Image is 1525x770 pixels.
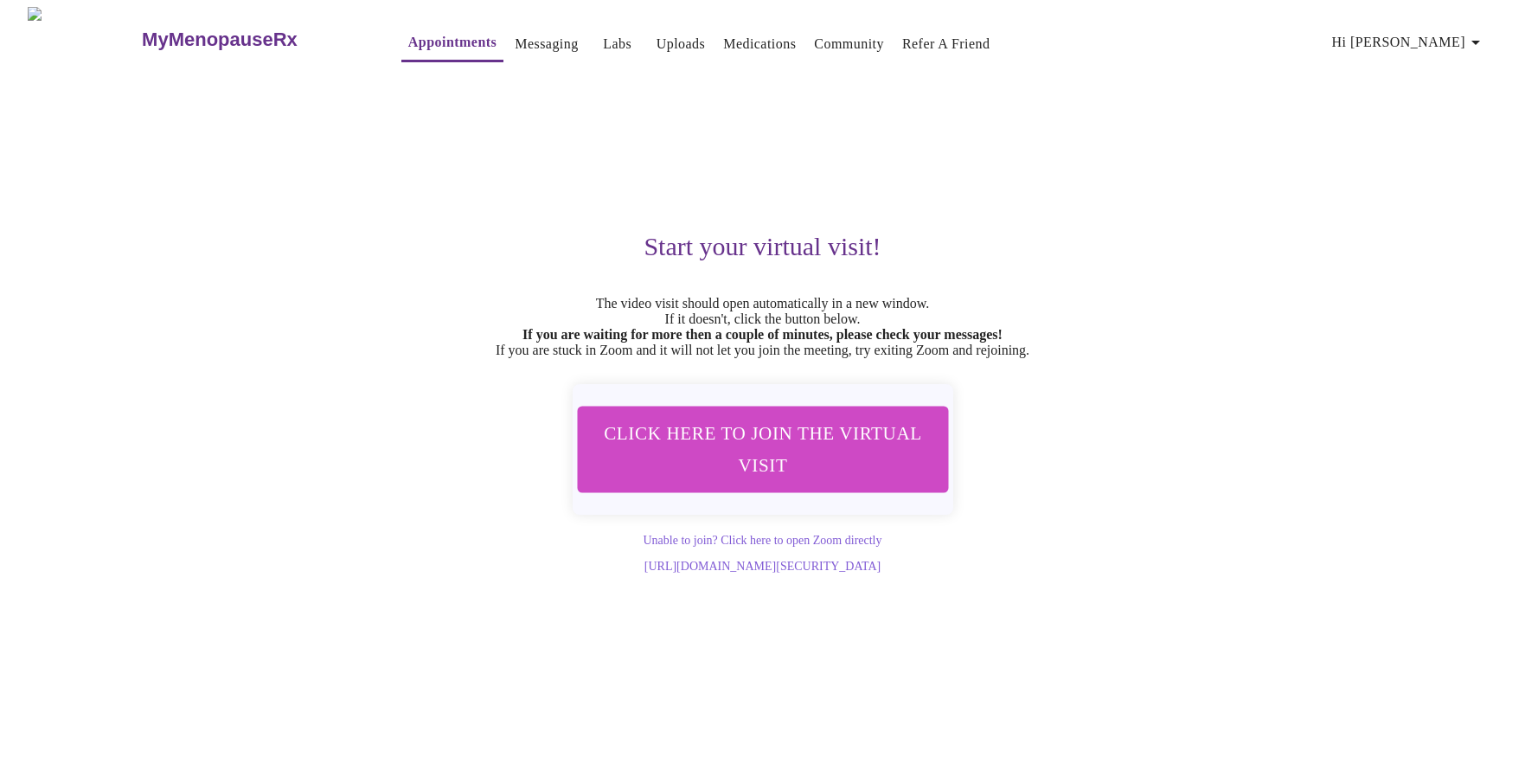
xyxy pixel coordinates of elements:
[1332,30,1486,55] span: Hi [PERSON_NAME]
[716,27,803,61] button: Medications
[577,406,948,492] button: Click here to join the virtual visit
[723,32,796,56] a: Medications
[522,327,1003,342] strong: If you are waiting for more then a couple of minutes, please check your messages!
[142,29,298,51] h3: MyMenopauseRx
[1325,25,1493,60] button: Hi [PERSON_NAME]
[807,27,891,61] button: Community
[603,32,631,56] a: Labs
[401,25,503,62] button: Appointments
[28,7,140,72] img: MyMenopauseRx Logo
[902,32,990,56] a: Refer a Friend
[643,534,881,547] a: Unable to join? Click here to open Zoom directly
[408,30,497,55] a: Appointments
[590,27,645,61] button: Labs
[895,27,997,61] button: Refer a Friend
[508,27,585,61] button: Messaging
[230,296,1296,358] p: The video visit should open automatically in a new window. If it doesn't, click the button below....
[657,32,706,56] a: Uploads
[515,32,578,56] a: Messaging
[650,27,713,61] button: Uploads
[814,32,884,56] a: Community
[599,417,925,481] span: Click here to join the virtual visit
[644,560,881,573] a: [URL][DOMAIN_NAME][SECURITY_DATA]
[140,10,367,70] a: MyMenopauseRx
[230,232,1296,261] h3: Start your virtual visit!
